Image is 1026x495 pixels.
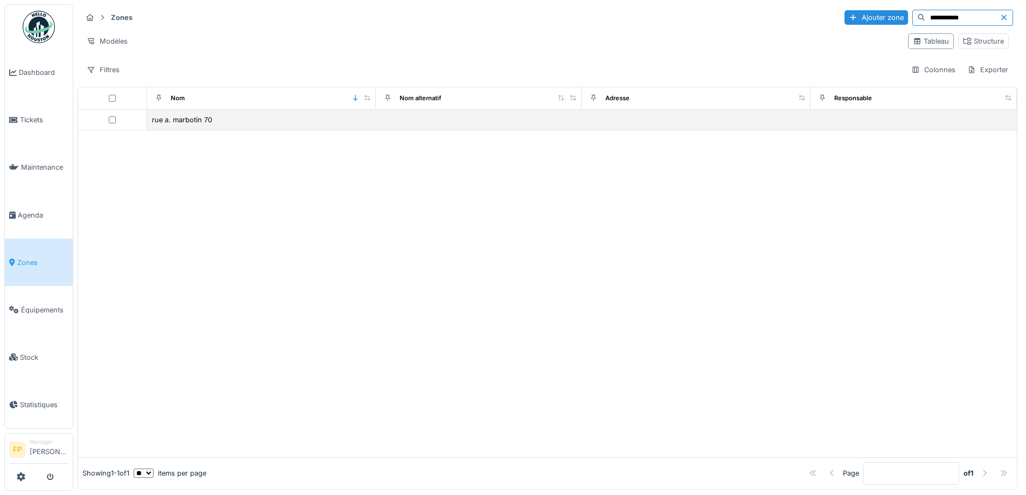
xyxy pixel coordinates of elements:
strong: Zones [107,12,137,23]
div: Page [843,468,859,478]
div: Nom [171,94,185,103]
span: Zones [17,257,68,268]
div: Tableau [913,36,949,46]
a: Équipements [5,286,73,333]
a: Tickets [5,96,73,144]
span: Équipements [21,305,68,315]
span: Dashboard [19,67,68,78]
div: rue a. marbotin 70 [152,115,212,125]
span: Tickets [20,115,68,125]
strong: of 1 [964,468,974,478]
div: Showing 1 - 1 of 1 [82,468,129,478]
div: Responsable [834,94,872,103]
span: Maintenance [21,162,68,172]
a: FP Manager[PERSON_NAME] [9,438,68,464]
span: Stock [20,352,68,362]
div: Ajouter zone [844,10,908,25]
a: Stock [5,333,73,381]
span: Statistiques [20,400,68,410]
div: items per page [134,468,206,478]
a: Agenda [5,191,73,239]
div: Structure [963,36,1004,46]
li: FP [9,442,25,458]
a: Zones [5,239,73,286]
img: Badge_color-CXgf-gQk.svg [23,11,55,43]
div: Exporter [962,62,1013,78]
a: Dashboard [5,49,73,96]
a: Statistiques [5,381,73,428]
div: Colonnes [906,62,960,78]
div: Nom alternatif [400,94,441,103]
a: Maintenance [5,144,73,191]
span: Agenda [18,210,68,220]
div: Adresse [605,94,630,103]
div: Modèles [82,33,132,49]
div: Filtres [82,62,124,78]
li: [PERSON_NAME] [30,438,68,461]
div: Manager [30,438,68,446]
